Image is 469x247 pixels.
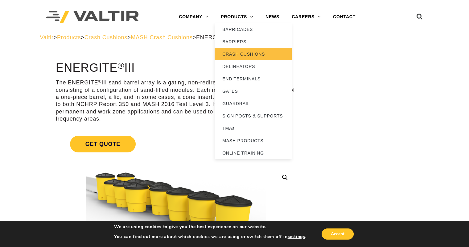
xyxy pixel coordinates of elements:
[327,11,362,23] a: CONTACT
[57,34,81,40] a: Products
[215,97,292,110] a: GUARDRAIL
[215,11,259,23] a: PRODUCTS
[40,34,53,40] a: Valtir
[215,48,292,60] a: CRASH CUSHIONS
[56,128,296,160] a: Get Quote
[215,134,292,147] a: MASH PRODUCTS
[56,79,296,122] p: The ENERGITE III sand barrel array is a gating, non-redirective crash cushion consisting of a con...
[56,62,296,75] h1: ENERGITE III
[131,34,192,40] a: MASH Crash Cushions
[259,11,286,23] a: NEWS
[98,79,101,84] sup: ®
[287,234,305,240] button: settings
[40,34,429,41] div: > > > >
[46,11,139,23] img: Valtir
[196,34,235,40] span: ENERGITE III
[114,234,306,240] p: You can find out more about which cookies we are using or switch them off in .
[215,147,292,159] a: ONLINE TRAINING
[84,34,127,40] a: Crash Cushions
[286,11,327,23] a: CAREERS
[215,122,292,134] a: TMAs
[70,136,136,152] span: Get Quote
[173,11,215,23] a: COMPANY
[215,73,292,85] a: END TERMINALS
[114,224,306,230] p: We are using cookies to give you the best experience on our website.
[215,23,292,36] a: BARRICADES
[215,36,292,48] a: BARRIERS
[215,85,292,97] a: GATES
[215,60,292,73] a: DELINEATORS
[117,61,124,70] sup: ®
[215,110,292,122] a: SIGN POSTS & SUPPORTS
[322,228,354,240] button: Accept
